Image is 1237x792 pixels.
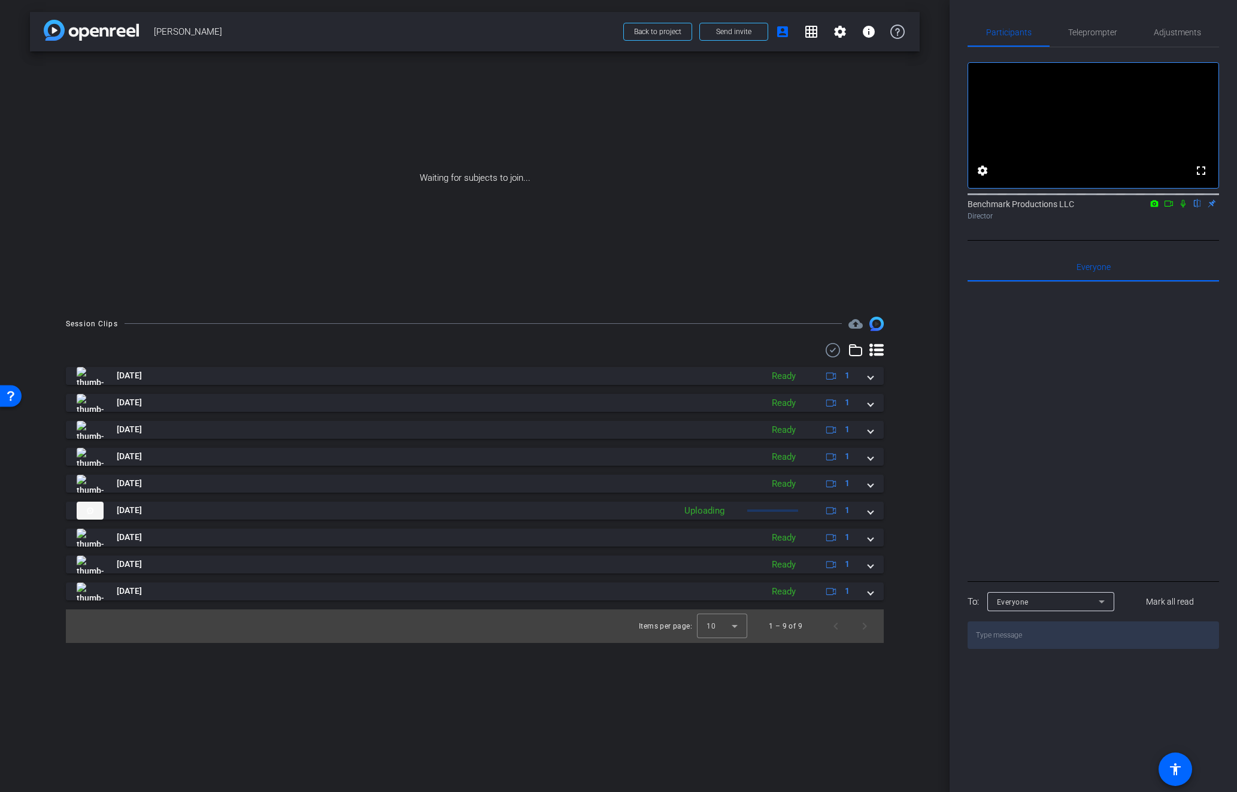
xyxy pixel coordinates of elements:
mat-expansion-panel-header: thumb-nail[DATE]Uploading1 [66,502,884,520]
mat-icon: accessibility [1168,762,1183,776]
div: Waiting for subjects to join... [30,51,920,305]
span: [DATE] [117,423,142,436]
mat-expansion-panel-header: thumb-nail[DATE]Ready1 [66,529,884,547]
div: 1 – 9 of 9 [769,620,802,632]
div: Session Clips [66,318,118,330]
img: Session clips [869,317,884,331]
span: Destinations for your clips [848,317,863,331]
div: Benchmark Productions LLC [968,198,1219,221]
button: Next page [850,612,879,641]
span: 1 [845,369,850,382]
div: Ready [766,531,802,545]
span: Adjustments [1154,28,1201,37]
span: [DATE] [117,558,142,571]
mat-icon: settings [975,163,990,178]
span: 1 [845,531,850,544]
span: [DATE] [117,450,142,463]
span: 1 [845,396,850,409]
mat-icon: cloud_upload [848,317,863,331]
div: Ready [766,558,802,572]
img: thumb-nail [77,394,104,412]
span: Send invite [716,27,751,37]
mat-expansion-panel-header: thumb-nail[DATE]Ready1 [66,421,884,439]
span: Teleprompter [1068,28,1117,37]
span: 1 [845,450,850,463]
span: [DATE] [117,504,142,517]
span: 1 [845,504,850,517]
div: Director [968,211,1219,221]
span: Everyone [1077,263,1111,271]
img: thumb-nail [77,556,104,573]
img: thumb-nail [77,529,104,547]
img: thumb-nail [77,475,104,493]
span: [DATE] [117,396,142,409]
mat-expansion-panel-header: thumb-nail[DATE]Ready1 [66,556,884,573]
div: Ready [766,396,802,410]
span: [DATE] [117,477,142,490]
button: Mark all read [1121,591,1220,612]
div: Ready [766,450,802,464]
span: Back to project [634,28,681,36]
mat-expansion-panel-header: thumb-nail[DATE]Ready1 [66,394,884,412]
span: Everyone [997,598,1029,606]
mat-expansion-panel-header: thumb-nail[DATE]Ready1 [66,582,884,600]
span: [DATE] [117,531,142,544]
img: thumb-nail [77,448,104,466]
button: Send invite [699,23,768,41]
mat-expansion-panel-header: thumb-nail[DATE]Ready1 [66,367,884,385]
div: Ready [766,423,802,437]
button: Previous page [821,612,850,641]
span: [DATE] [117,585,142,597]
span: [PERSON_NAME] [154,20,616,44]
div: Uploading [678,504,730,518]
div: To: [968,595,979,609]
mat-icon: flip [1190,198,1205,208]
div: Ready [766,477,802,491]
span: 1 [845,585,850,597]
img: thumb-nail [77,367,104,385]
mat-icon: info [862,25,876,39]
span: 1 [845,423,850,436]
div: Ready [766,369,802,383]
span: [DATE] [117,369,142,382]
div: Ready [766,585,802,599]
span: 1 [845,558,850,571]
img: thumb-nail [77,421,104,439]
mat-icon: settings [833,25,847,39]
span: 1 [845,477,850,490]
span: Mark all read [1146,596,1194,608]
mat-icon: fullscreen [1194,163,1208,178]
img: thumb-nail [77,502,104,520]
button: Back to project [623,23,692,41]
img: app-logo [44,20,139,41]
mat-icon: grid_on [804,25,818,39]
mat-expansion-panel-header: thumb-nail[DATE]Ready1 [66,475,884,493]
mat-icon: account_box [775,25,790,39]
div: Items per page: [639,620,692,632]
span: Participants [986,28,1032,37]
img: thumb-nail [77,582,104,600]
mat-expansion-panel-header: thumb-nail[DATE]Ready1 [66,448,884,466]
